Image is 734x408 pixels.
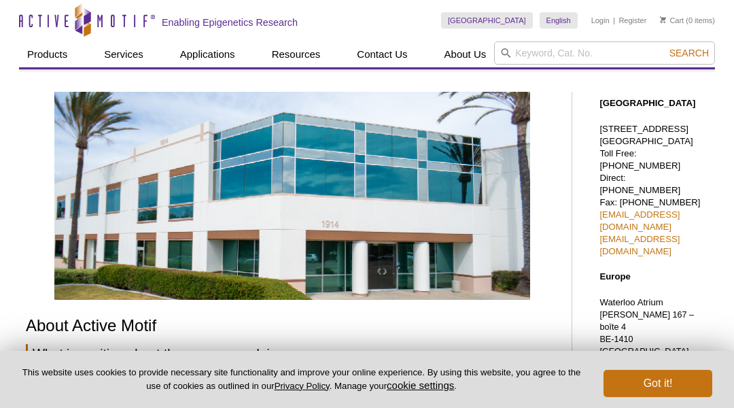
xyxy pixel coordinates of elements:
li: (0 items) [660,12,715,29]
h2: Enabling Epigenetics Research [162,16,298,29]
a: English [540,12,578,29]
h2: What is exciting about the area we work in [26,344,558,362]
button: cookie settings [387,379,454,391]
span: Search [669,48,709,58]
a: Services [96,41,152,67]
a: Applications [172,41,243,67]
a: [EMAIL_ADDRESS][DOMAIN_NAME] [599,234,680,256]
a: Privacy Policy [275,381,330,391]
input: Keyword, Cat. No. [494,41,715,65]
img: Your Cart [660,16,666,23]
li: | [613,12,615,29]
a: Login [591,16,610,25]
p: This website uses cookies to provide necessary site functionality and improve your online experie... [22,367,581,392]
a: Cart [660,16,684,25]
p: [STREET_ADDRESS] [GEOGRAPHIC_DATA] Toll Free: [PHONE_NUMBER] Direct: [PHONE_NUMBER] Fax: [PHONE_N... [599,123,708,258]
span: [PERSON_NAME] 167 – boîte 4 BE-1410 [GEOGRAPHIC_DATA], [GEOGRAPHIC_DATA] [599,310,694,369]
a: About Us [436,41,495,67]
a: Register [618,16,646,25]
strong: [GEOGRAPHIC_DATA] [599,98,695,108]
strong: Europe [599,271,630,282]
button: Search [665,47,713,59]
button: Got it! [604,370,712,397]
a: [EMAIL_ADDRESS][DOMAIN_NAME] [599,209,680,232]
a: [GEOGRAPHIC_DATA] [441,12,533,29]
a: Products [19,41,75,67]
a: Resources [264,41,329,67]
a: Contact Us [349,41,415,67]
h1: About Active Motif [26,317,558,337]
